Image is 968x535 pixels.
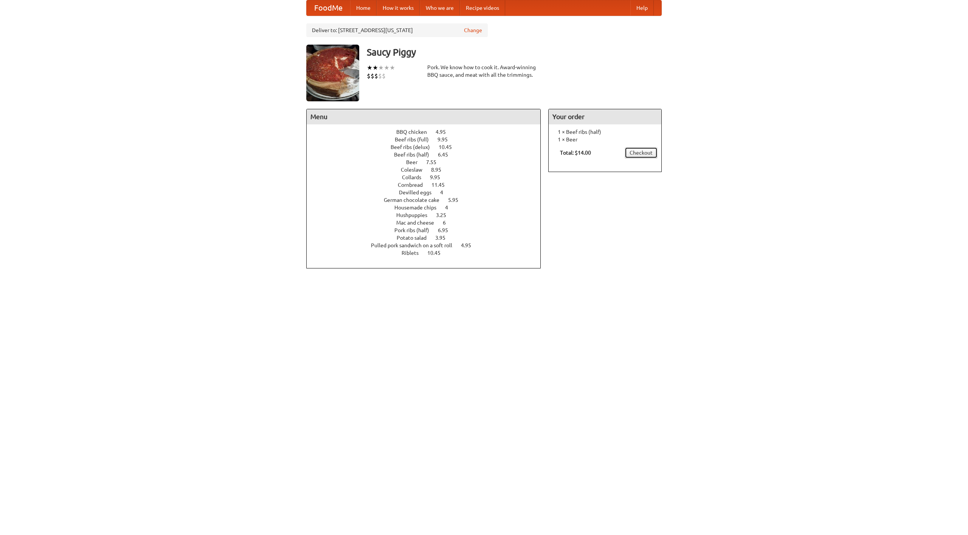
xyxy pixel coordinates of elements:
a: Potato salad 3.95 [397,235,459,241]
a: Mac and cheese 6 [396,220,460,226]
a: BBQ chicken 4.95 [396,129,460,135]
a: Checkout [625,147,658,158]
a: Pulled pork sandwich on a soft roll 4.95 [371,242,485,248]
img: angular.jpg [306,45,359,101]
a: Beef ribs (full) 9.95 [395,136,462,143]
a: Coleslaw 8.95 [401,167,455,173]
a: How it works [377,0,420,16]
span: Devilled eggs [399,189,439,195]
span: 3.25 [436,212,454,218]
a: Who we are [420,0,460,16]
span: Beef ribs (delux) [391,144,437,150]
span: 11.45 [431,182,452,188]
span: Mac and cheese [396,220,442,226]
span: Pulled pork sandwich on a soft roll [371,242,460,248]
a: German chocolate cake 5.95 [384,197,472,203]
span: 6.45 [438,152,456,158]
a: Change [464,26,482,34]
span: 3.95 [435,235,453,241]
li: $ [374,72,378,80]
span: 6 [443,220,453,226]
span: Hushpuppies [396,212,435,218]
span: 4 [445,205,456,211]
span: Cornbread [398,182,430,188]
li: ★ [372,64,378,72]
span: 7.55 [426,159,444,165]
span: German chocolate cake [384,197,447,203]
a: Pork ribs (half) 6.95 [394,227,462,233]
span: 4.95 [461,242,479,248]
a: Devilled eggs 4 [399,189,457,195]
span: Beef ribs (half) [394,152,437,158]
li: ★ [367,64,372,72]
span: Potato salad [397,235,434,241]
li: ★ [389,64,395,72]
span: 5.95 [448,197,466,203]
li: ★ [378,64,384,72]
li: $ [367,72,371,80]
h3: Saucy Piggy [367,45,662,60]
h4: Menu [307,109,540,124]
span: 8.95 [431,167,449,173]
a: Beef ribs (half) 6.45 [394,152,462,158]
span: Riblets [402,250,426,256]
span: Beer [406,159,425,165]
li: $ [371,72,374,80]
span: 9.95 [437,136,455,143]
span: 6.95 [438,227,456,233]
b: Total: $14.00 [560,150,591,156]
a: Housemade chips 4 [394,205,462,211]
div: Deliver to: [STREET_ADDRESS][US_STATE] [306,23,488,37]
li: 1 × Beef ribs (half) [552,128,658,136]
a: Beef ribs (delux) 10.45 [391,144,466,150]
h4: Your order [549,109,661,124]
span: 10.45 [439,144,459,150]
a: Recipe videos [460,0,505,16]
span: 10.45 [427,250,448,256]
span: Coleslaw [401,167,430,173]
a: Help [630,0,654,16]
a: Cornbread 11.45 [398,182,459,188]
span: 9.95 [430,174,448,180]
span: Collards [402,174,429,180]
a: Home [350,0,377,16]
span: 4.95 [436,129,453,135]
li: 1 × Beer [552,136,658,143]
li: $ [382,72,386,80]
a: Beer 7.55 [406,159,450,165]
a: FoodMe [307,0,350,16]
a: Hushpuppies 3.25 [396,212,460,218]
span: 4 [440,189,451,195]
li: ★ [384,64,389,72]
li: $ [378,72,382,80]
a: Collards 9.95 [402,174,454,180]
span: Housemade chips [394,205,444,211]
span: Pork ribs (half) [394,227,437,233]
span: BBQ chicken [396,129,434,135]
span: Beef ribs (full) [395,136,436,143]
div: Pork. We know how to cook it. Award-winning BBQ sauce, and meat with all the trimmings. [427,64,541,79]
a: Riblets 10.45 [402,250,455,256]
